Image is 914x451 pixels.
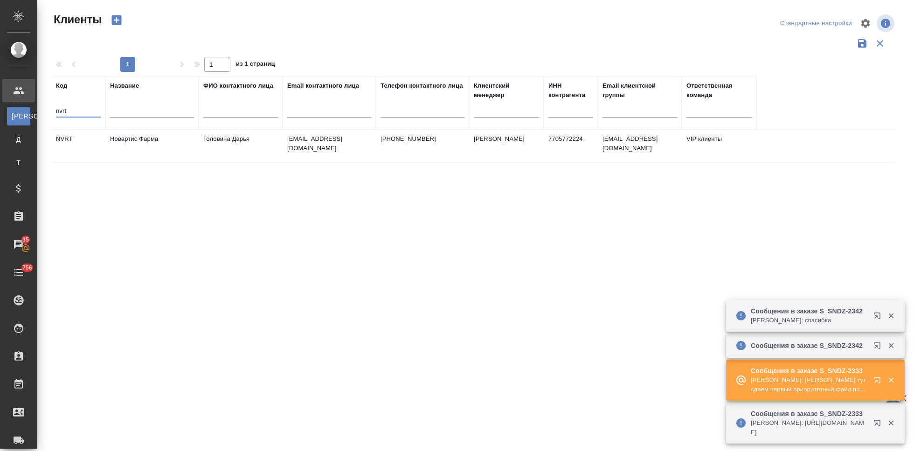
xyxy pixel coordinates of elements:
div: Клиентский менеджер [474,81,539,100]
p: [PERSON_NAME]: [PERSON_NAME] тут сдаем первый приоритетный файл под нот на согласование [751,375,867,394]
div: Код [56,81,67,90]
p: Сообщения в заказе S_SNDZ-2342 [751,341,867,350]
button: Открыть в новой вкладке [868,306,890,329]
td: NVRT [51,130,105,162]
p: Сообщения в заказе S_SNDZ-2342 [751,306,867,316]
div: Название [110,81,139,90]
a: [PERSON_NAME] [7,107,30,125]
div: Телефон контактного лица [381,81,463,90]
p: [PERSON_NAME]: спасибки [751,316,867,325]
td: Новартис Фарма [105,130,199,162]
p: Сообщения в заказе S_SNDZ-2333 [751,366,867,375]
span: Д [12,135,26,144]
td: [PERSON_NAME] [469,130,544,162]
button: Сбросить фильтры [871,35,889,52]
span: из 1 страниц [236,58,275,72]
button: Создать [105,12,128,28]
td: 7705772224 [544,130,598,162]
span: Т [12,158,26,167]
span: [PERSON_NAME] [12,111,26,121]
a: 756 [2,261,35,284]
p: [PERSON_NAME]: [URL][DOMAIN_NAME] [751,418,867,437]
button: Закрыть [881,419,900,427]
div: Email клиентской группы [602,81,677,100]
button: Открыть в новой вкладке [868,371,890,393]
p: Сообщения в заказе S_SNDZ-2333 [751,409,867,418]
a: Д [7,130,30,149]
td: VIP клиенты [682,130,756,162]
button: Закрыть [881,341,900,350]
span: Настроить таблицу [854,12,877,35]
button: Закрыть [881,312,900,320]
div: Ответственная команда [686,81,752,100]
button: Открыть в новой вкладке [868,336,890,359]
div: Email контактного лица [287,81,359,90]
p: [PHONE_NUMBER] [381,134,464,144]
p: [EMAIL_ADDRESS][DOMAIN_NAME] [287,134,371,153]
span: 756 [17,263,38,272]
span: Клиенты [51,12,102,27]
span: 35 [17,235,35,244]
div: split button [778,16,854,31]
button: Открыть в новой вкладке [868,414,890,436]
td: Головина Дарья [199,130,283,162]
a: Т [7,153,30,172]
button: Закрыть [881,376,900,384]
div: ИНН контрагента [548,81,593,100]
a: 35 [2,233,35,256]
span: Посмотреть информацию [877,14,896,32]
button: Сохранить фильтры [853,35,871,52]
div: ФИО контактного лица [203,81,273,90]
td: [EMAIL_ADDRESS][DOMAIN_NAME] [598,130,682,162]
